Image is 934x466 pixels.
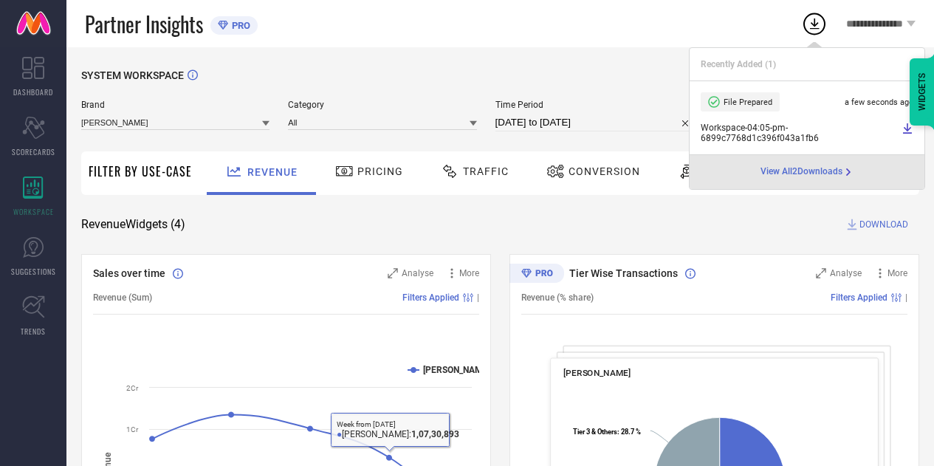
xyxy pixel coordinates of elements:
span: Conversion [569,165,640,177]
span: | [477,292,479,303]
span: Tier Wise Transactions [569,267,678,279]
span: WORKSPACE [13,206,54,217]
a: View All2Downloads [760,166,854,178]
span: Sales over time [93,267,165,279]
span: SCORECARDS [12,146,55,157]
span: Time Period [495,100,696,110]
span: Category [288,100,476,110]
div: Premium [509,264,564,286]
span: a few seconds ago [845,97,913,107]
span: SUGGESTIONS [11,266,56,277]
span: Revenue (% share) [521,292,594,303]
text: 2Cr [126,384,139,392]
span: TRENDS [21,326,46,337]
span: Workspace - 04:05-pm - 6899c7768d1c396f043a1fb6 [701,123,898,143]
span: Analyse [402,268,433,278]
text: 1Cr [126,425,139,434]
span: Recently Added ( 1 ) [701,59,776,69]
span: SYSTEM WORKSPACE [81,69,184,81]
span: [PERSON_NAME] [563,368,631,378]
span: More [459,268,479,278]
span: Filters Applied [831,292,887,303]
span: Revenue [247,166,298,178]
span: File Prepared [724,97,772,107]
text: : 28.7 % [573,428,641,436]
span: Pricing [357,165,403,177]
div: Open download page [760,166,854,178]
span: PRO [228,20,250,31]
text: [PERSON_NAME] [423,365,490,375]
svg: Zoom [388,268,398,278]
input: Select time period [495,114,696,131]
span: Revenue Widgets ( 4 ) [81,217,185,232]
span: Traffic [463,165,509,177]
span: Filters Applied [402,292,459,303]
span: View All 2 Downloads [760,166,842,178]
div: Open download list [801,10,828,37]
a: Download [902,123,913,143]
tspan: Tier 3 & Others [573,428,617,436]
span: | [905,292,907,303]
span: Revenue (Sum) [93,292,152,303]
span: DOWNLOAD [859,217,908,232]
span: DASHBOARD [13,86,53,97]
span: Partner Insights [85,9,203,39]
svg: Zoom [816,268,826,278]
span: Analyse [830,268,862,278]
span: Filter By Use-Case [89,162,192,180]
span: Brand [81,100,269,110]
span: More [887,268,907,278]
